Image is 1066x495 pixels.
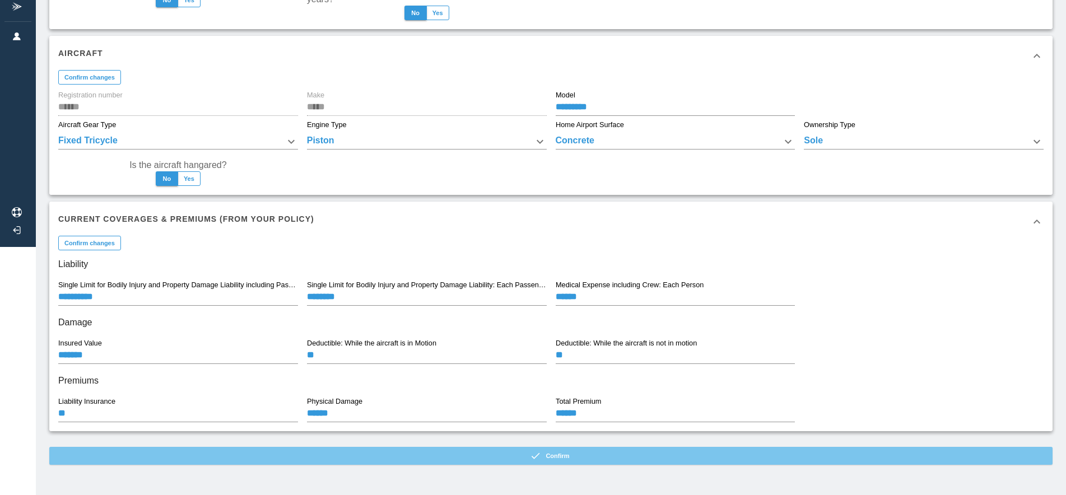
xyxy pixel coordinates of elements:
[58,236,121,250] button: Confirm changes
[804,120,855,130] label: Ownership Type
[307,120,347,130] label: Engine Type
[58,315,1044,330] h6: Damage
[556,90,575,100] label: Model
[58,396,115,407] label: Liability Insurance
[556,338,697,348] label: Deductible: While the aircraft is not in motion
[804,134,1044,150] div: Sole
[307,280,546,290] label: Single Limit for Bodily Injury and Property Damage Liability: Each Passenger
[58,338,102,348] label: Insured Value
[156,171,178,186] button: No
[129,158,226,171] label: Is the aircraft hangared?
[556,396,601,407] label: Total Premium
[307,338,436,348] label: Deductible: While the aircraft is in Motion
[49,202,1053,242] div: Current Coverages & Premiums (from your policy)
[307,90,324,100] label: Make
[58,280,297,290] label: Single Limit for Bodily Injury and Property Damage Liability including Passengers: Each Occurrence
[58,373,1044,389] h6: Premiums
[404,6,427,20] button: No
[58,134,298,150] div: Fixed Tricycle
[178,171,201,186] button: Yes
[58,47,103,59] h6: Aircraft
[556,280,704,290] label: Medical Expense including Crew: Each Person
[426,6,449,20] button: Yes
[58,120,116,130] label: Aircraft Gear Type
[58,90,123,100] label: Registration number
[58,256,1044,272] h6: Liability
[307,134,547,150] div: Piston
[556,134,795,150] div: Concrete
[58,213,314,225] h6: Current Coverages & Premiums (from your policy)
[58,70,121,85] button: Confirm changes
[556,120,624,130] label: Home Airport Surface
[49,36,1053,76] div: Aircraft
[49,447,1053,465] button: Confirm
[307,396,362,407] label: Physical Damage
